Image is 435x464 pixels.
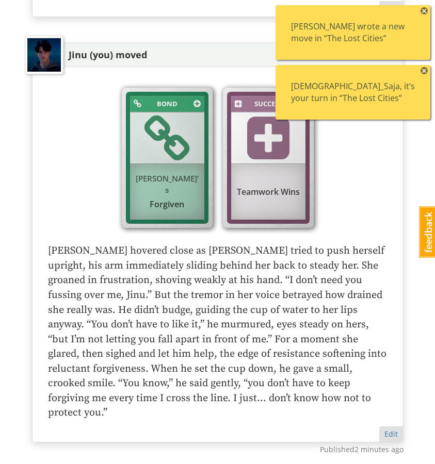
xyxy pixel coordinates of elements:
div: Bond [143,98,191,110]
a: Edit [384,429,398,439]
span: × [421,7,428,14]
span: × [421,67,428,74]
p: [PERSON_NAME] hovered close as [PERSON_NAME] tried to push herself upright, his arm immediately s... [48,244,388,421]
div: Teamwork Wins [231,181,305,203]
div: [PERSON_NAME] wrote a new move in “The Lost Cities” [291,21,415,44]
span: [PERSON_NAME] ’s [135,174,199,196]
span: Published 2 minutes ago [320,444,404,455]
div: [DEMOGRAPHIC_DATA]_Saja, it’s your turn in “The Lost Cities” [291,80,415,104]
img: bop79rzezw3hxrsyp9o4.jpg [27,38,61,72]
div: Success [244,98,293,110]
div: Forgiven [130,169,204,216]
div: Jinu (you) moved [69,48,395,62]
